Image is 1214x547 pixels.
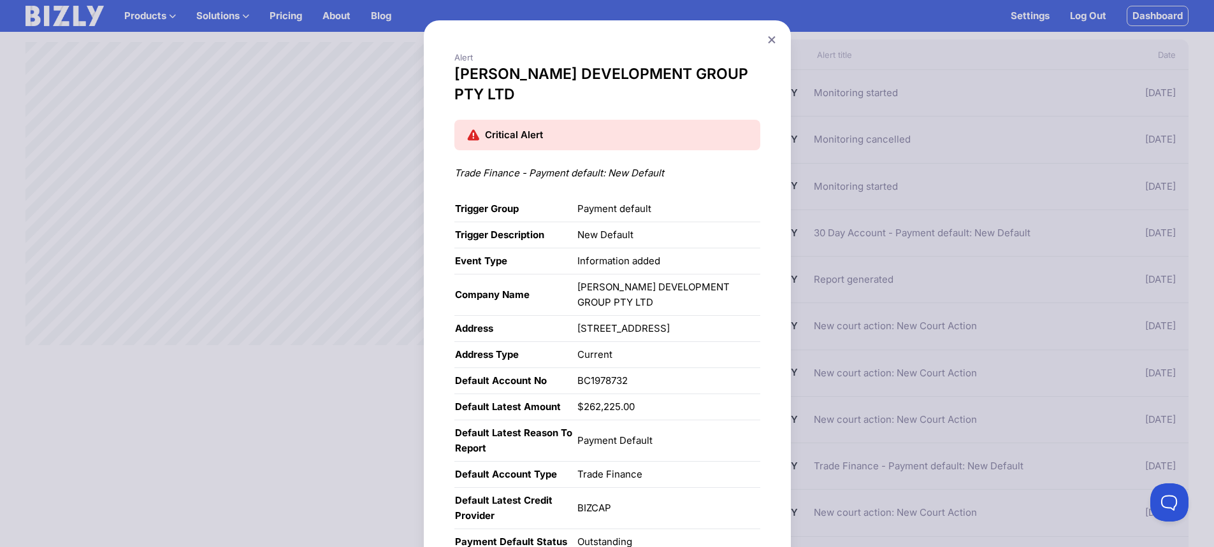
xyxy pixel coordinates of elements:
td: Information added [577,248,760,274]
th: address [454,316,577,342]
th: event type [454,248,577,274]
td: Payment default [577,196,760,222]
td: [PERSON_NAME] DEVELOPMENT GROUP PTY LTD [577,274,760,316]
th: default account type [454,462,577,488]
div: Critical Alert [485,127,543,143]
h5: Alert [454,51,760,64]
div: Trade Finance - Payment default: New Default [454,166,760,181]
td: Trade Finance [577,462,760,488]
th: default latest amount [454,394,577,420]
td: [STREET_ADDRESS] [577,316,760,342]
td: Current [577,342,760,368]
td: BC1978732 [577,368,760,394]
td: $262,225.00 [577,394,760,420]
h3: [PERSON_NAME] DEVELOPMENT GROUP PTY LTD [454,64,760,104]
th: default account no [454,368,577,394]
th: trigger group [454,196,577,222]
th: default latest credit provider [454,488,577,529]
th: trigger description [454,222,577,248]
th: company name [454,274,577,316]
th: address type [454,342,577,368]
th: default latest reason to report [454,420,577,462]
td: Payment Default [577,420,760,462]
iframe: Toggle Customer Support [1150,483,1189,522]
td: New Default [577,222,760,248]
td: BIZCAP [577,488,760,529]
